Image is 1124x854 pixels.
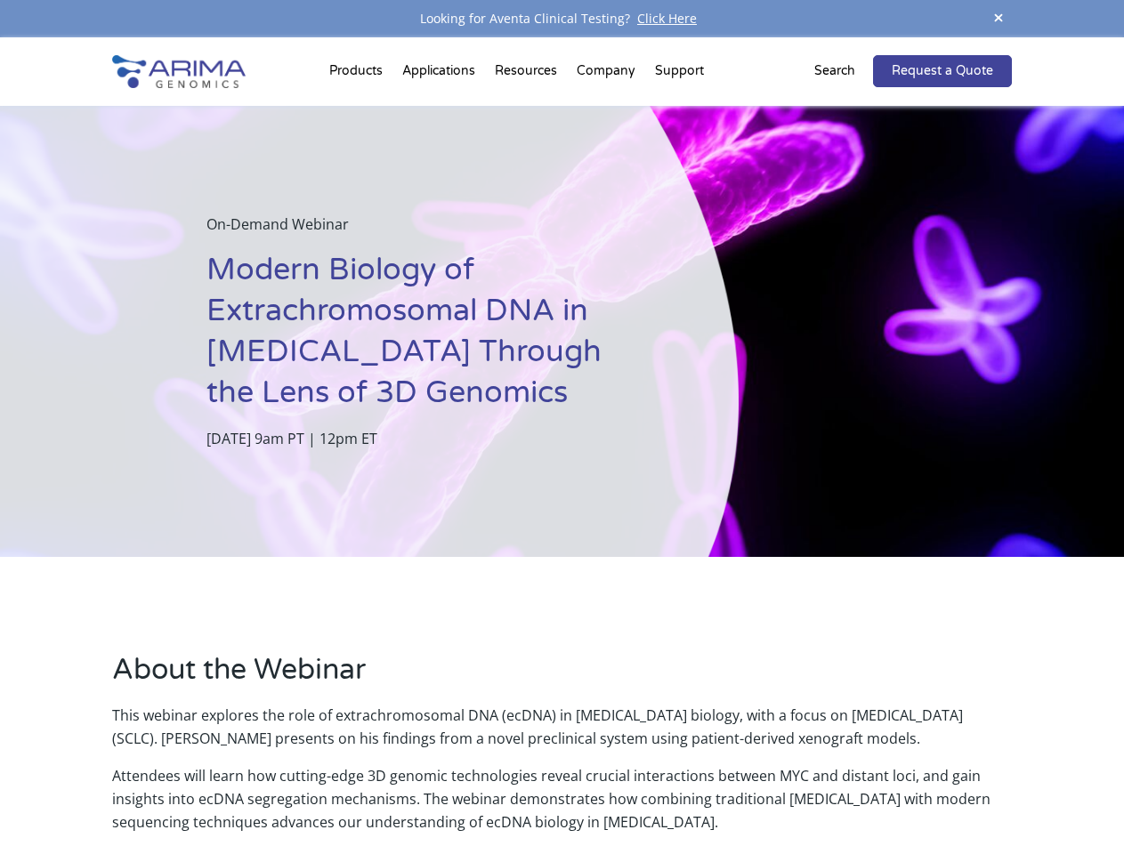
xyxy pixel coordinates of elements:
[206,427,649,450] p: [DATE] 9am PT | 12pm ET
[112,764,1011,834] p: Attendees will learn how cutting-edge 3D genomic technologies reveal crucial interactions between...
[112,704,1011,764] p: This webinar explores the role of extrachromosomal DNA (ecDNA) in [MEDICAL_DATA] biology, with a ...
[112,7,1011,30] div: Looking for Aventa Clinical Testing?
[206,213,649,250] p: On-Demand Webinar
[206,250,649,427] h1: Modern Biology of Extrachromosomal DNA in [MEDICAL_DATA] Through the Lens of 3D Genomics
[112,55,246,88] img: Arima-Genomics-logo
[112,650,1011,704] h2: About the Webinar
[873,55,1012,87] a: Request a Quote
[630,10,704,27] a: Click Here
[814,60,855,83] p: Search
